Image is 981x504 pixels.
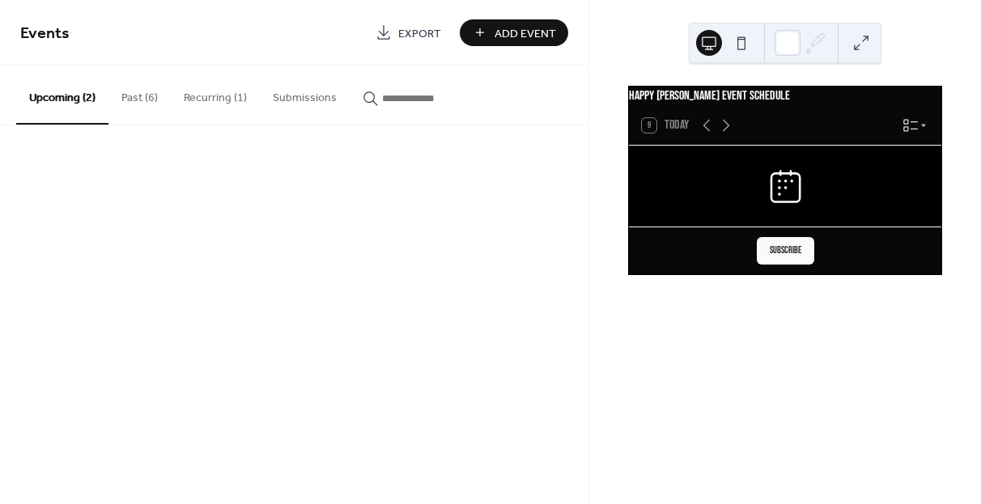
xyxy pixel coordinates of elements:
[108,66,171,123] button: Past (6)
[171,66,260,123] button: Recurring (1)
[757,237,814,265] button: Subscribe
[495,25,556,42] span: Add Event
[16,66,108,125] button: Upcoming (2)
[460,19,568,46] button: Add Event
[398,25,441,42] span: Export
[20,18,70,49] span: Events
[363,19,453,46] a: Export
[629,87,941,106] div: Happy [PERSON_NAME] event schedule
[260,66,350,123] button: Submissions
